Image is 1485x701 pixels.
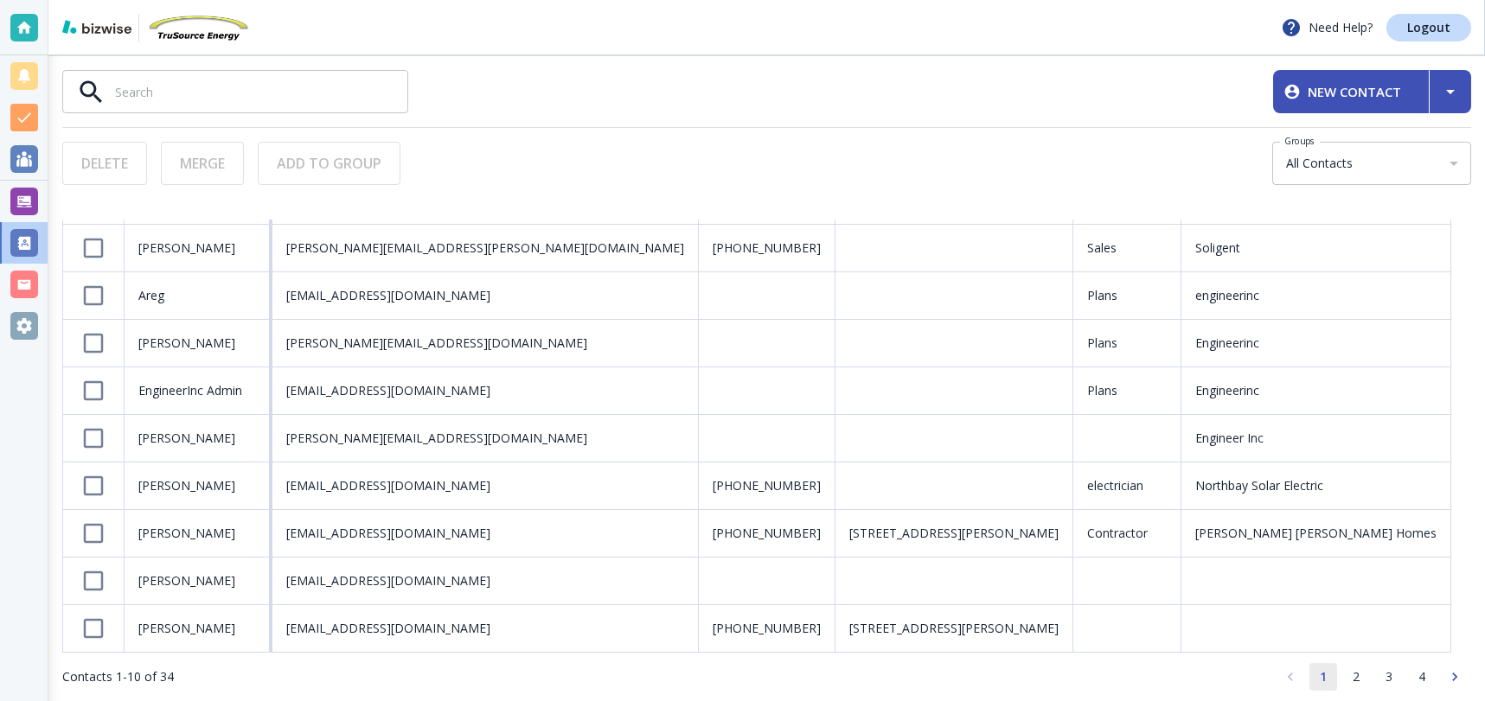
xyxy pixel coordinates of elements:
[272,225,699,272] td: [PERSON_NAME][EMAIL_ADDRESS][PERSON_NAME][DOMAIN_NAME]
[62,20,131,34] img: bizwise
[125,272,272,320] td: Areg
[272,605,699,653] td: [EMAIL_ADDRESS][DOMAIN_NAME]
[272,415,699,462] td: [PERSON_NAME][EMAIL_ADDRESS][DOMAIN_NAME]
[1273,70,1429,113] button: New Contact
[835,605,1073,653] td: [STREET_ADDRESS][PERSON_NAME]
[125,367,272,415] td: EngineerInc Admin
[125,605,272,653] td: [PERSON_NAME]
[1408,663,1436,691] button: Go to page 4
[1181,367,1451,415] td: Engineerinc
[62,668,174,685] p: Contacts 1 - 10 of 34
[272,367,699,415] td: [EMAIL_ADDRESS][DOMAIN_NAME]
[1073,510,1181,558] td: Contractor
[146,14,250,41] img: TruSource Energy, Inc.
[125,462,272,510] td: [PERSON_NAME]
[125,510,272,558] td: [PERSON_NAME]
[272,510,699,558] td: [EMAIL_ADDRESS][DOMAIN_NAME]
[699,605,835,653] td: [PHONE_NUMBER]
[272,558,699,605] td: [EMAIL_ADDRESS][DOMAIN_NAME]
[1181,320,1451,367] td: Engineerinc
[1309,663,1337,691] button: page 1
[125,558,272,605] td: [PERSON_NAME]
[699,225,835,272] td: [PHONE_NUMBER]
[1279,148,1471,179] div: All Contacts
[1441,663,1469,691] button: Go to next page
[1286,155,1443,172] p: All Contacts
[272,320,699,367] td: [PERSON_NAME][EMAIL_ADDRESS][DOMAIN_NAME]
[1073,367,1181,415] td: Plans
[1342,663,1370,691] button: Go to page 2
[699,462,835,510] td: [PHONE_NUMBER]
[1274,663,1471,691] nav: pagination navigation
[1073,272,1181,320] td: Plans
[1281,17,1373,38] p: Need Help?
[48,55,1485,701] div: New ContactDeleteMergeAdd To GroupGroupsAll Contacts NameEmailPhoneAddressDescriptionCompanyArt [...
[1181,462,1451,510] td: Northbay Solar Electric
[1181,510,1451,558] td: [PERSON_NAME] [PERSON_NAME] Homes
[115,78,408,106] input: Search
[125,415,272,462] td: [PERSON_NAME]
[125,225,272,272] td: [PERSON_NAME]
[835,510,1073,558] td: [STREET_ADDRESS][PERSON_NAME]
[1073,320,1181,367] td: Plans
[272,272,699,320] td: [EMAIL_ADDRESS][DOMAIN_NAME]
[1407,22,1450,34] h4: Logout
[1073,462,1181,510] td: electrician
[1375,663,1403,691] button: Go to page 3
[699,510,835,558] td: [PHONE_NUMBER]
[1287,83,1415,101] span: New Contact
[1181,225,1451,272] td: Soligent
[1181,415,1451,462] td: Engineer Inc
[272,462,699,510] td: [EMAIL_ADDRESS][DOMAIN_NAME]
[1073,225,1181,272] td: Sales
[125,320,272,367] td: [PERSON_NAME]
[1181,272,1451,320] td: engineerinc
[1386,14,1471,41] a: Logout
